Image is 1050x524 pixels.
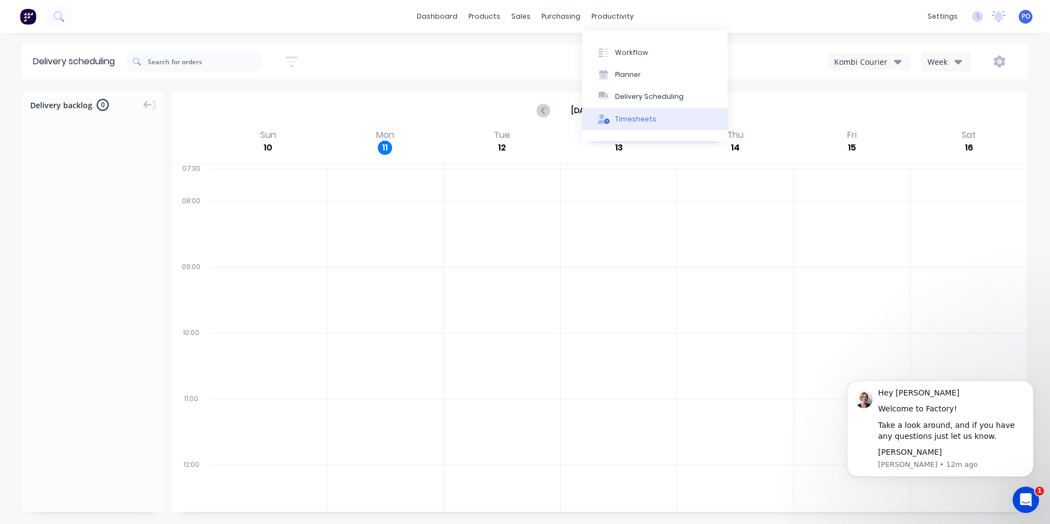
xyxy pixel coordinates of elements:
[97,99,109,111] span: 0
[378,141,392,155] div: 11
[495,141,509,155] div: 12
[834,56,894,68] div: Kombi Courier
[615,48,648,58] div: Workflow
[845,141,859,155] div: 15
[828,53,911,70] button: Kombi Courier
[728,141,742,155] div: 14
[615,70,641,80] div: Planner
[22,44,126,79] div: Delivery scheduling
[506,8,536,25] div: sales
[582,86,728,108] button: Delivery Scheduling
[962,141,976,155] div: 16
[928,56,959,68] div: Week
[922,8,963,25] div: settings
[1021,12,1030,21] span: PO
[615,114,656,124] div: Timesheets
[172,392,210,458] div: 11:00
[844,130,860,141] div: Fri
[1035,487,1044,495] span: 1
[261,141,275,155] div: 10
[921,52,971,71] button: Week
[490,130,513,141] div: Tue
[30,99,92,111] span: Delivery backlog
[536,8,586,25] div: purchasing
[582,108,728,130] button: Timesheets
[257,130,280,141] div: Sun
[411,8,463,25] a: dashboard
[463,8,506,25] div: products
[724,130,747,141] div: Thu
[172,326,210,392] div: 10:00
[172,194,210,260] div: 08:00
[958,130,979,141] div: Sat
[148,51,263,73] input: Search for orders
[1013,487,1039,513] iframe: Intercom live chat
[172,162,210,194] div: 07:30
[20,8,36,25] img: Factory
[586,8,639,25] div: productivity
[582,41,728,63] button: Workflow
[830,364,1050,494] iframe: Intercom notifications message
[172,458,210,524] div: 12:00
[615,92,684,102] div: Delivery Scheduling
[172,260,210,326] div: 09:00
[612,141,626,155] div: 13
[582,64,728,86] button: Planner
[373,130,398,141] div: Mon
